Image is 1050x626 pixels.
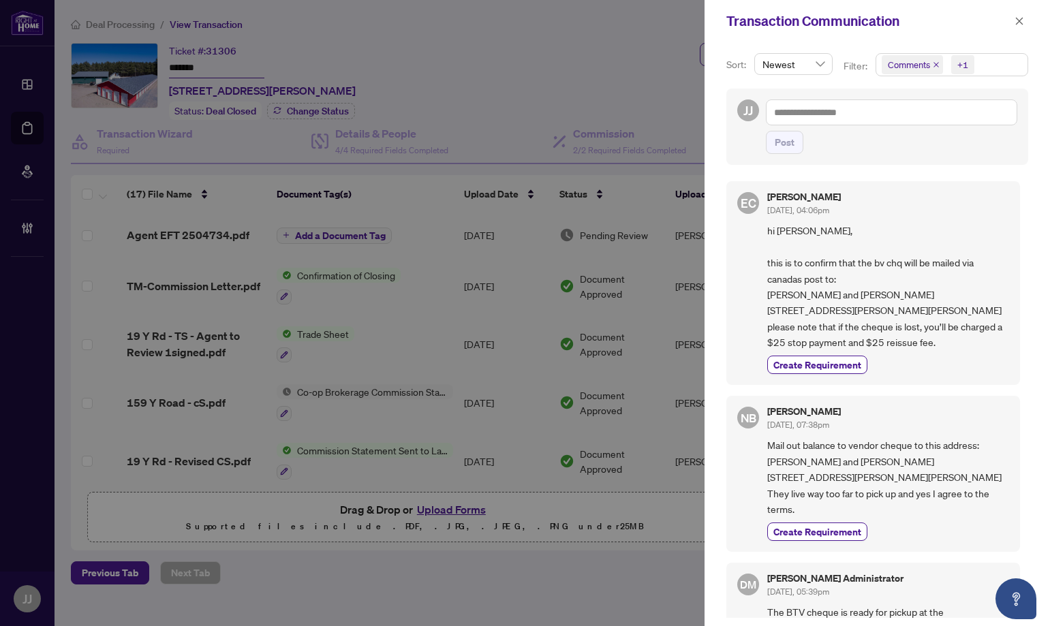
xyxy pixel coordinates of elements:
span: EC [741,193,756,213]
h5: [PERSON_NAME] [767,407,841,416]
span: [DATE], 05:39pm [767,586,829,597]
span: Mail out balance to vendor cheque to this address: [PERSON_NAME] and [PERSON_NAME] [STREET_ADDRES... [767,437,1009,517]
h5: [PERSON_NAME] Administrator [767,574,904,583]
span: [DATE], 07:38pm [767,420,829,430]
span: Comments [888,58,930,72]
div: Transaction Communication [726,11,1010,31]
span: hi [PERSON_NAME], this is to confirm that the bv chq will be mailed via canadas post to: [PERSON_... [767,223,1009,350]
div: +1 [957,58,968,72]
span: Create Requirement [773,358,861,372]
span: DM [740,576,756,593]
h5: [PERSON_NAME] [767,192,841,202]
button: Create Requirement [767,522,867,541]
button: Create Requirement [767,356,867,374]
span: close [1015,16,1024,26]
p: Sort: [726,57,749,72]
button: Open asap [995,578,1036,619]
p: Filter: [844,59,869,74]
span: [DATE], 04:06pm [767,205,829,215]
span: Comments [882,55,943,74]
span: close [933,61,940,68]
span: NB [740,409,756,427]
span: JJ [743,101,753,120]
button: Post [766,131,803,154]
span: Create Requirement [773,525,861,539]
span: Newest [762,54,824,74]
